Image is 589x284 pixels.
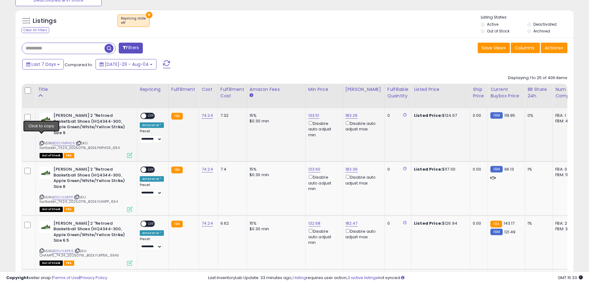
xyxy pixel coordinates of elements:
[52,141,75,146] a: B0DLYNPHS9
[250,172,301,178] div: $0.30 min
[414,113,465,118] div: $134.67
[490,166,502,172] small: FBM
[140,183,164,197] div: Preset:
[220,167,242,172] div: 7.4
[308,112,319,119] a: 133.51
[478,43,510,53] button: Save View
[64,207,74,212] span: FBA
[146,12,152,18] button: ×
[487,22,498,27] label: Active
[53,167,129,191] b: [PERSON_NAME] 2 "Retroed Basketball Shoes (HQ4344-300, Apple Green/White/Yellow Strike) Size 8
[414,221,465,226] div: $126.94
[40,141,120,150] span: | SKU: footlocker_74.24_20250716_B0DLYNPHS9_654
[555,86,578,99] div: Num of Comp.
[220,86,244,99] div: Fulfillment Cost
[473,167,483,172] div: 0.00
[504,229,516,235] span: 121.49
[527,221,548,226] div: 1%
[504,220,515,226] span: 143.17
[40,195,118,204] span: | SKU: footlocker_74.24_20250716_B0DLYLNKPP_654
[250,86,303,93] div: Amazon Fees
[555,172,576,178] div: FBM: 11
[414,166,442,172] b: Listed Price:
[308,120,338,138] div: Disable auto adjust min
[490,112,502,119] small: FBM
[555,167,576,172] div: FBA: 0
[208,275,583,281] div: Last InventoryLab Update: 33 minutes ago, requires user action, not synced.
[40,261,63,266] span: All listings that are currently out of stock and unavailable for purchase on Amazon
[40,167,52,179] img: 31LV3Uq12aL._SL40_.jpg
[32,61,56,67] span: Last 7 Days
[387,221,407,226] div: 0
[250,226,301,232] div: $0.30 min
[511,43,540,53] button: Columns
[504,166,514,172] span: 96.13
[140,86,166,93] div: Repricing
[473,86,485,99] div: Ship Price
[40,113,132,157] div: ASIN:
[64,153,74,158] span: FBA
[33,17,57,25] h5: Listings
[292,275,306,281] a: 1 listing
[345,174,380,186] div: Disable auto adjust max
[308,174,338,192] div: Disable auto adjust min
[508,75,567,81] div: Displaying 1 to 25 of 406 items
[6,275,29,281] strong: Copyright
[515,45,534,51] span: Columns
[171,167,183,173] small: FBA
[345,166,358,172] a: 183.39
[345,228,380,240] div: Disable auto adjust max
[555,221,576,226] div: FBA: 2
[119,43,143,53] button: Filters
[533,28,550,34] label: Archived
[40,153,63,158] span: All listings that are currently out of stock and unavailable for purchase on Amazon
[140,129,164,143] div: Preset:
[171,86,196,93] div: Fulfillment
[250,93,253,98] small: Amazon Fees.
[140,237,164,251] div: Preset:
[6,275,107,281] div: seller snap | |
[52,195,73,200] a: B0DLYLNKPP
[105,61,149,67] span: [DATE]-29 - Aug-04
[140,176,164,182] div: Amazon AI *
[487,28,510,34] label: Out of Stock
[146,167,156,172] span: OFF
[308,166,321,172] a: 133.60
[40,113,52,125] img: 31LV3Uq12aL._SL40_.jpg
[308,220,321,227] a: 132.68
[65,62,93,68] span: Compared to:
[533,22,557,27] label: Deactivated
[40,221,52,233] img: 31LV3Uq12aL._SL40_.jpg
[121,21,146,25] div: off
[202,112,213,119] a: 74.24
[202,220,213,227] a: 74.24
[308,86,340,93] div: Min Price
[348,275,378,281] a: 3 active listings
[146,221,156,226] span: OFF
[40,221,132,265] div: ASIN:
[171,113,183,120] small: FBA
[481,15,574,20] p: Listing States:
[220,221,242,226] div: 6.62
[53,275,79,281] a: Terms of Use
[140,230,164,236] div: Amazon AI *
[53,221,129,245] b: [PERSON_NAME] 2 "Retroed Basketball Shoes (HQ4344-300, Apple Green/White/Yellow Strike) Size 6.5
[473,113,483,118] div: 0.00
[414,86,467,93] div: Listed Price
[171,221,183,227] small: FBA
[140,122,164,128] div: Amazon AI *
[22,27,49,33] div: Clear All Filters
[250,113,301,118] div: 15%
[527,86,550,99] div: BB Share 24h.
[53,113,129,137] b: [PERSON_NAME] 2 "Retroed Basketball Shoes (HQ4344-300, Apple Green/White/Yellow Strike) Size 9
[40,248,119,258] span: | SKU: CHAMPS_74.24_20250716_B0DLYLRP56_6543
[220,113,242,118] div: 7.32
[490,229,502,235] small: FBM
[345,86,382,93] div: [PERSON_NAME]
[558,275,583,281] span: 2025-08-12 15:33 GMT
[527,167,548,172] div: 1%
[250,118,301,124] div: $0.30 min
[40,167,132,211] div: ASIN:
[96,59,156,70] button: [DATE]-29 - Aug-04
[414,112,442,118] b: Listed Price:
